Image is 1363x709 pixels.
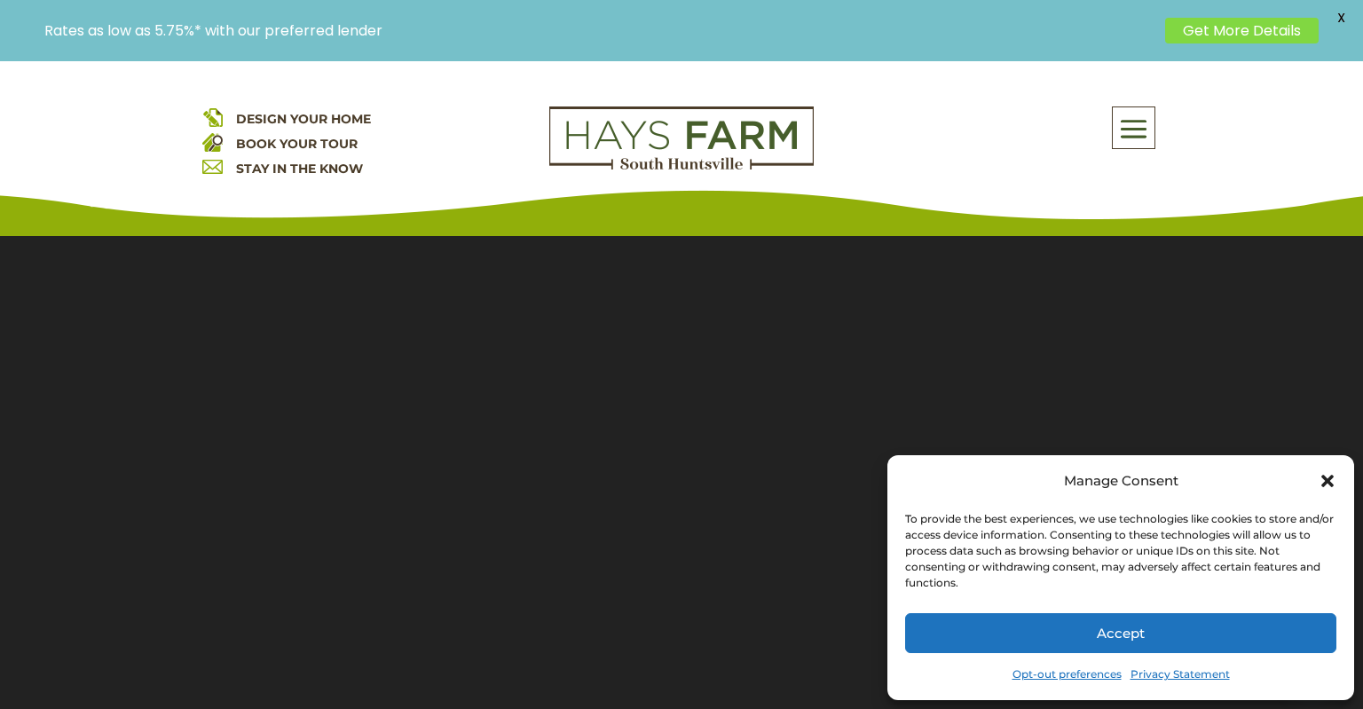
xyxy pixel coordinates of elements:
p: Rates as low as 5.75%* with our preferred lender [44,22,1156,39]
a: hays farm homes huntsville development [549,158,814,174]
img: Logo [549,106,814,170]
a: Privacy Statement [1131,662,1230,687]
div: To provide the best experiences, we use technologies like cookies to store and/or access device i... [905,511,1335,591]
button: Accept [905,613,1336,653]
a: Opt-out preferences [1012,662,1122,687]
a: BOOK YOUR TOUR [236,136,358,152]
img: book your home tour [202,131,223,152]
a: STAY IN THE KNOW [236,161,363,177]
a: Get More Details [1165,18,1319,43]
span: X [1328,4,1354,31]
img: design your home [202,106,223,127]
a: DESIGN YOUR HOME [236,111,371,127]
div: Close dialog [1319,472,1336,490]
div: Manage Consent [1064,469,1178,493]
